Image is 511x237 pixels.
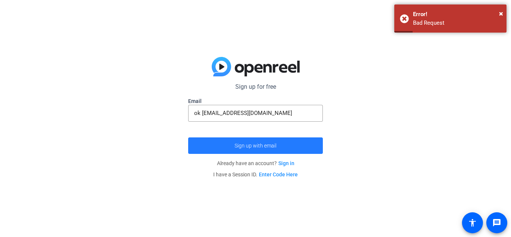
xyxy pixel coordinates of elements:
[278,160,294,166] a: Sign in
[468,218,477,227] mat-icon: accessibility
[492,218,501,227] mat-icon: message
[499,8,503,19] button: Close
[188,137,323,154] button: Sign up with email
[259,171,298,177] a: Enter Code Here
[499,9,503,18] span: ×
[188,82,323,91] p: Sign up for free
[413,19,501,27] div: Bad Request
[188,97,323,105] label: Email
[194,109,317,118] input: Enter Email Address
[217,160,294,166] span: Already have an account?
[212,57,300,76] img: blue-gradient.svg
[413,10,501,19] div: Error!
[213,171,298,177] span: I have a Session ID.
